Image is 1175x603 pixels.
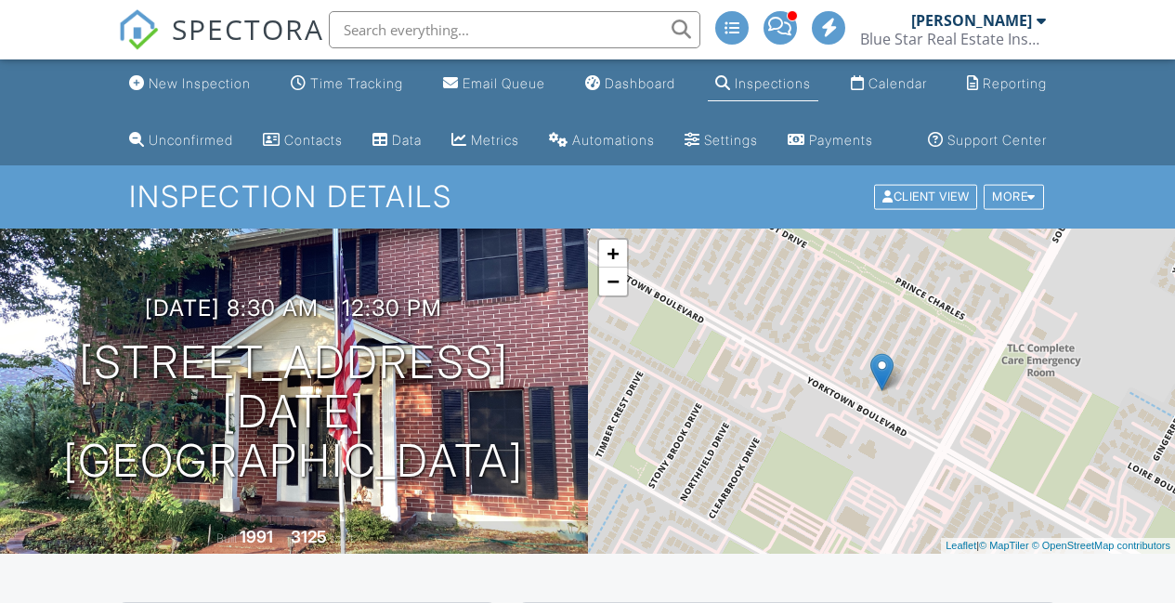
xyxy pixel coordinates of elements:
[329,11,700,48] input: Search everything...
[599,240,627,268] a: Zoom in
[284,132,343,148] div: Contacts
[599,268,627,295] a: Zoom out
[941,538,1175,554] div: |
[283,67,411,101] a: Time Tracking
[983,75,1047,91] div: Reporting
[365,124,429,158] a: Data
[118,25,324,64] a: SPECTORA
[291,527,327,546] div: 3125
[872,189,982,203] a: Client View
[809,132,873,148] div: Payments
[868,75,927,91] div: Calendar
[463,75,545,91] div: Email Queue
[310,75,403,91] div: Time Tracking
[874,185,977,210] div: Client View
[605,75,675,91] div: Dashboard
[118,9,159,50] img: The Best Home Inspection Software - Spectora
[122,124,241,158] a: Unconfirmed
[436,67,553,101] a: Email Queue
[704,132,758,148] div: Settings
[240,527,273,546] div: 1991
[735,75,811,91] div: Inspections
[984,185,1044,210] div: More
[860,30,1046,48] div: Blue Star Real Estate Inspection Services
[960,67,1054,101] a: Reporting
[30,338,558,485] h1: [STREET_ADDRESS] [DATE][GEOGRAPHIC_DATA]
[216,531,237,545] span: Built
[149,75,251,91] div: New Inspection
[708,67,818,101] a: Inspections
[843,67,934,101] a: Calendar
[946,540,976,551] a: Leaflet
[255,124,350,158] a: Contacts
[979,540,1029,551] a: © MapTiler
[172,9,324,48] span: SPECTORA
[471,132,519,148] div: Metrics
[542,124,662,158] a: Automations (Advanced)
[677,124,765,158] a: Settings
[572,132,655,148] div: Automations
[947,132,1047,148] div: Support Center
[1032,540,1170,551] a: © OpenStreetMap contributors
[145,295,442,321] h3: [DATE] 8:30 am - 12:30 pm
[578,67,683,101] a: Dashboard
[149,132,233,148] div: Unconfirmed
[780,124,881,158] a: Payments
[122,67,258,101] a: New Inspection
[392,132,422,148] div: Data
[330,531,356,545] span: sq. ft.
[920,124,1054,158] a: Support Center
[129,180,1045,213] h1: Inspection Details
[444,124,527,158] a: Metrics
[911,11,1032,30] div: [PERSON_NAME]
